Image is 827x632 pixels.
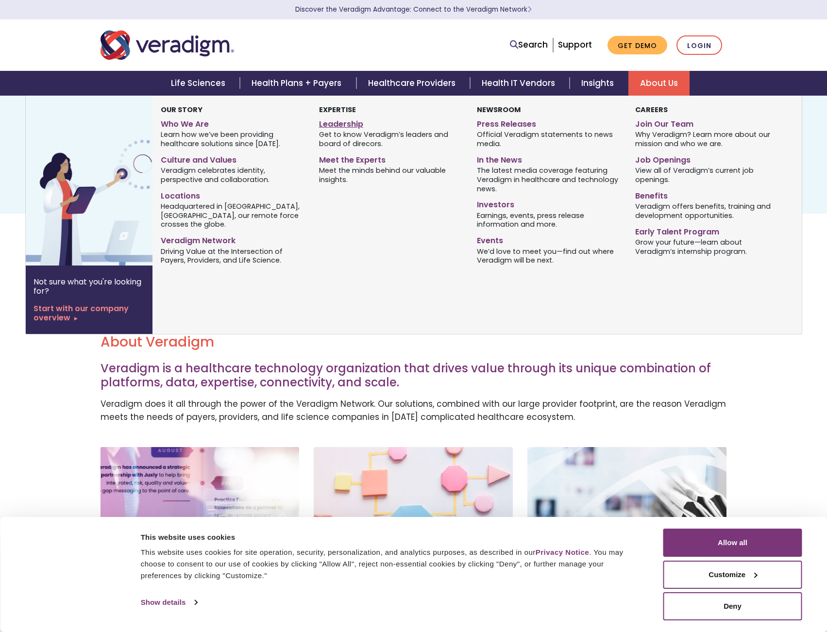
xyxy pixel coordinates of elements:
[570,71,628,96] a: Insights
[510,38,548,51] a: Search
[635,166,778,184] span: View all of Veradigm’s current job openings.
[161,201,304,229] span: Headquartered in [GEOGRAPHIC_DATA], [GEOGRAPHIC_DATA], our remote force crosses the globe.
[319,130,462,149] span: Get to know Veradigm’s leaders and board of direcors.
[477,105,521,115] strong: Newsroom
[356,71,470,96] a: Healthcare Providers
[161,232,304,246] a: Veradigm Network
[635,237,778,256] span: Grow your future—learn about Veradigm’s internship program.
[558,39,592,50] a: Support
[319,105,356,115] strong: Expertise
[240,71,356,96] a: Health Plans + Payers
[663,529,802,557] button: Allow all
[477,116,620,130] a: Press Releases
[477,130,620,149] span: Official Veradigm statements to news media.
[635,105,668,115] strong: Careers
[161,116,304,130] a: Who We Are
[635,223,778,237] a: Early Talent Program
[635,130,778,149] span: Why Veradigm? Learn more about our mission and who we are.
[663,561,802,589] button: Customize
[34,304,145,322] a: Start with our company overview
[159,71,240,96] a: Life Sciences
[608,36,667,55] a: Get Demo
[319,166,462,184] span: Meet the minds behind our valuable insights.
[663,592,802,620] button: Deny
[470,71,570,96] a: Health IT Vendors
[477,196,620,210] a: Investors
[141,547,641,582] div: This website uses cookies for site operation, security, personalization, and analytics purposes, ...
[101,334,727,350] h2: About Veradigm
[319,116,462,130] a: Leadership
[477,246,620,265] span: We’d love to meet you—find out where Veradigm will be next.
[635,116,778,130] a: Join Our Team
[26,96,182,266] img: Vector image of Veradigm’s Story
[161,130,304,149] span: Learn how we’ve been providing healthcare solutions since [DATE].
[295,5,532,14] a: Discover the Veradigm Advantage: Connect to the Veradigm NetworkLearn More
[101,362,727,390] h3: Veradigm is a healthcare technology organization that drives value through its unique combination...
[635,187,778,201] a: Benefits
[101,398,727,424] p: Veradigm does it all through the power of the Veradigm Network. Our solutions, combined with our ...
[161,187,304,201] a: Locations
[635,151,778,166] a: Job Openings
[161,166,304,184] span: Veradigm celebrates identity, perspective and collaboration.
[628,71,690,96] a: About Us
[34,277,145,296] p: Not sure what you're looking for?
[161,246,304,265] span: Driving Value at the Intersection of Payers, Providers, and Life Science.
[101,29,234,61] img: Veradigm logo
[676,35,722,55] a: Login
[161,105,203,115] strong: Our Story
[141,595,197,610] a: Show details
[141,532,641,543] div: This website uses cookies
[536,548,589,556] a: Privacy Notice
[477,151,620,166] a: In the News
[319,151,462,166] a: Meet the Experts
[477,210,620,229] span: Earnings, events, press release information and more.
[635,201,778,220] span: Veradigm offers benefits, training and development opportunities.
[527,5,532,14] span: Learn More
[477,232,620,246] a: Events
[477,166,620,194] span: The latest media coverage featuring Veradigm in healthcare and technology news.
[161,151,304,166] a: Culture and Values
